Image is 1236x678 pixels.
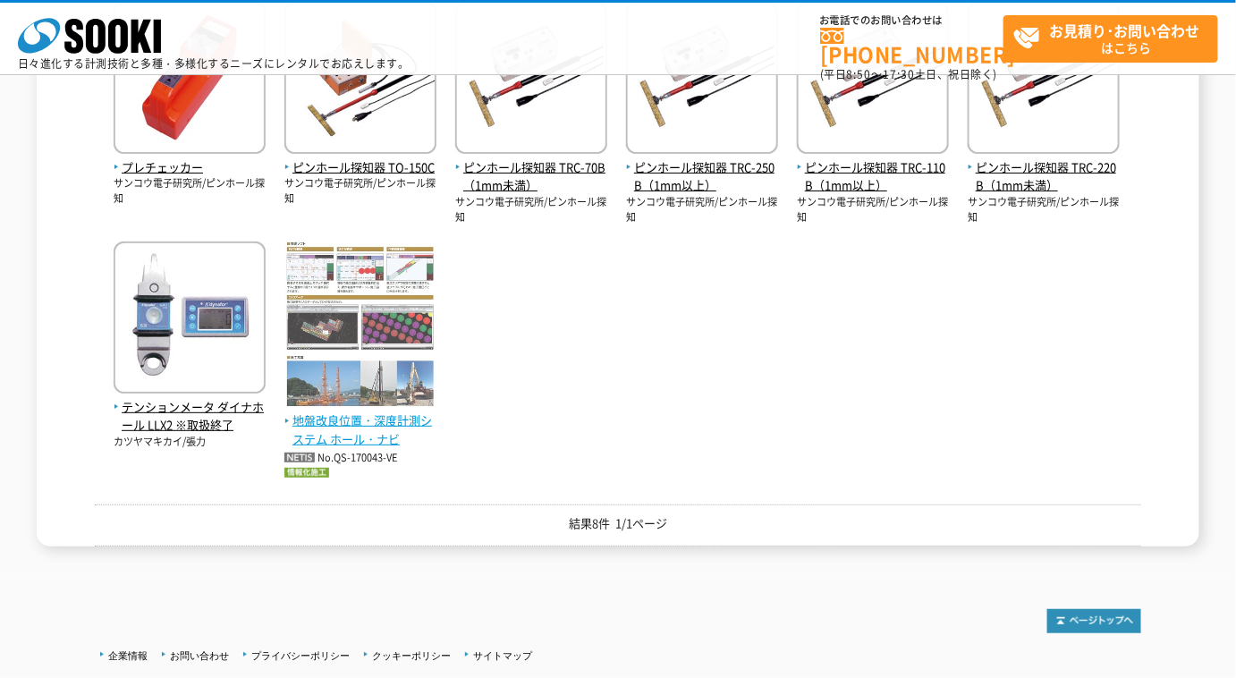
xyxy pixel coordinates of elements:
[820,66,997,82] span: (平日 ～ 土日、祝日除く)
[284,140,436,177] a: ピンホール探知器 TO-150C
[797,195,949,225] p: サンコウ電子研究所/ピンホール探知
[284,411,436,449] span: 地盤改良位置・深度計測システム ホール・ナビ
[883,66,915,82] span: 17:30
[284,468,329,478] img: 情報化施工
[114,158,266,177] span: プレチェッカー
[284,394,436,449] a: 地盤改良位置・深度計測システム ホール・ナビ
[797,158,949,196] span: ピンホール探知器 TRC-110B（1mm以上）
[1050,20,1200,41] strong: お見積り･お問い合わせ
[626,158,778,196] span: ピンホール探知器 TRC-250B（1mm以上）
[968,140,1120,195] a: ピンホール探知器 TRC-220B（1mm未満）
[372,650,451,661] a: クッキーポリシー
[797,140,949,195] a: ピンホール探知器 TRC-110B（1mm以上）
[455,158,607,196] span: ピンホール探知器 TRC-70B（1mm未満）
[18,58,410,69] p: 日々進化する計測技術と多種・多様化するニーズにレンタルでお応えします。
[114,176,266,206] p: サンコウ電子研究所/ピンホール探知
[626,195,778,225] p: サンコウ電子研究所/ピンホール探知
[114,242,266,398] img: ダイナホール LLX2 ※取扱終了
[820,15,1003,26] span: お電話でのお問い合わせは
[284,242,436,412] img: 地盤改良位置・深度計測システム ホール・ナビ
[1013,16,1217,61] span: はこちら
[114,398,266,436] span: テンションメータ ダイナホール LLX2 ※取扱終了
[95,514,1141,533] p: 結果8件 1/1ページ
[108,650,148,661] a: 企業情報
[170,650,229,661] a: お問い合わせ
[1003,15,1218,63] a: お見積り･お問い合わせはこちら
[968,195,1120,225] p: サンコウ電子研究所/ピンホール探知
[114,435,266,450] p: カツヤマキカイ/張力
[455,195,607,225] p: サンコウ電子研究所/ピンホール探知
[473,650,532,661] a: サイトマップ
[284,158,436,177] span: ピンホール探知器 TO-150C
[114,140,266,177] a: プレチェッカー
[114,379,266,435] a: テンションメータ ダイナホール LLX2 ※取扱終了
[455,140,607,195] a: ピンホール探知器 TRC-70B（1mm未満）
[1047,609,1141,633] img: トップページへ
[626,140,778,195] a: ピンホール探知器 TRC-250B（1mm以上）
[284,449,436,468] p: No.QS-170043-VE
[820,28,1003,64] a: [PHONE_NUMBER]
[284,176,436,206] p: サンコウ電子研究所/ピンホール探知
[968,158,1120,196] span: ピンホール探知器 TRC-220B（1mm未満）
[847,66,872,82] span: 8:50
[251,650,350,661] a: プライバシーポリシー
